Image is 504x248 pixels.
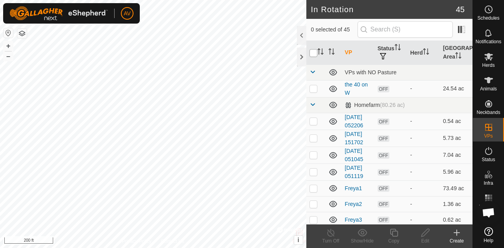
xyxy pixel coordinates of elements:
[345,185,362,191] a: Freya1
[315,237,346,244] div: Turn Off
[317,50,324,56] p-sorticon: Activate to sort
[311,5,456,14] h2: In Rotation
[410,168,437,176] div: -
[378,169,389,176] span: OFF
[17,29,27,38] button: Map Layers
[479,204,498,209] span: Heatmap
[297,237,299,243] span: i
[410,216,437,224] div: -
[328,50,335,56] p-sorticon: Activate to sort
[480,86,497,91] span: Animals
[440,130,472,147] td: 5.73 ac
[342,41,374,65] th: VP
[440,80,472,97] td: 24.54 ac
[345,201,362,207] a: Freya2
[484,134,493,138] span: VPs
[456,4,465,15] span: 45
[477,16,499,20] span: Schedules
[311,26,358,34] span: 0 selected of 45
[482,63,495,68] span: Herds
[441,237,472,244] div: Create
[440,196,472,212] td: 1.36 ac
[455,53,461,60] p-sorticon: Activate to sort
[345,102,405,108] div: Homefarm
[440,147,472,163] td: 7.04 ac
[378,135,389,142] span: OFF
[407,41,440,65] th: Herd
[346,237,378,244] div: Show/Hide
[440,212,472,228] td: 0.62 ac
[410,184,437,193] div: -
[476,39,501,44] span: Notifications
[122,238,152,245] a: Privacy Policy
[440,163,472,180] td: 5.96 ac
[358,21,453,38] input: Search (S)
[410,151,437,159] div: -
[378,118,389,125] span: OFF
[378,237,409,244] div: Copy
[484,181,493,186] span: Infra
[409,237,441,244] div: Edit
[345,69,469,75] div: VPs with NO Pasture
[345,148,363,162] a: [DATE] 051045
[9,6,108,20] img: Gallagher Logo
[440,41,472,65] th: [GEOGRAPHIC_DATA] Area
[410,85,437,93] div: -
[440,180,472,196] td: 73.49 ac
[476,110,500,115] span: Neckbands
[378,217,389,223] span: OFF
[410,200,437,208] div: -
[395,45,401,51] p-sorticon: Activate to sort
[345,217,362,223] a: Freya3
[345,165,363,179] a: [DATE] 051119
[423,50,429,56] p-sorticon: Activate to sort
[345,114,363,129] a: [DATE] 052206
[345,131,363,145] a: [DATE] 151702
[378,185,389,192] span: OFF
[410,117,437,125] div: -
[477,201,500,224] div: Open chat
[378,152,389,159] span: OFF
[345,81,368,96] a: the 40 on W
[380,102,405,108] span: (80.26 ac)
[484,238,493,243] span: Help
[374,41,407,65] th: Status
[378,201,389,208] span: OFF
[378,86,389,92] span: OFF
[4,51,13,61] button: –
[473,224,504,246] a: Help
[161,238,184,245] a: Contact Us
[410,134,437,142] div: -
[482,157,495,162] span: Status
[294,236,303,244] button: i
[124,9,131,18] span: AV
[4,28,13,38] button: Reset Map
[4,41,13,51] button: +
[440,113,472,130] td: 0.54 ac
